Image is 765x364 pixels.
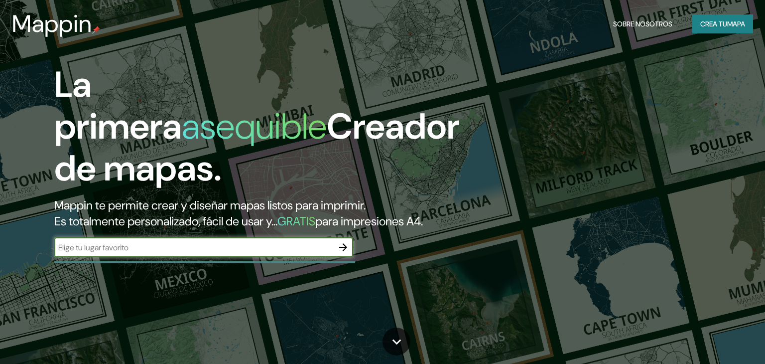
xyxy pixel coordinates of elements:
[54,242,333,253] input: Elige tu lugar favorito
[613,19,672,28] font: Sobre nosotros
[727,19,745,28] font: mapa
[315,213,423,229] font: para impresiones A4.
[54,197,366,213] font: Mappin te permite crear y diseñar mapas listos para imprimir.
[700,19,727,28] font: Crea tu
[54,213,277,229] font: Es totalmente personalizado, fácil de usar y...
[92,26,100,34] img: pin de mapeo
[12,8,92,39] font: Mappin
[609,14,676,33] button: Sobre nosotros
[277,213,315,229] font: GRATIS
[54,61,182,150] font: La primera
[692,14,753,33] button: Crea tumapa
[54,103,460,191] font: Creador de mapas.
[182,103,327,150] font: asequible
